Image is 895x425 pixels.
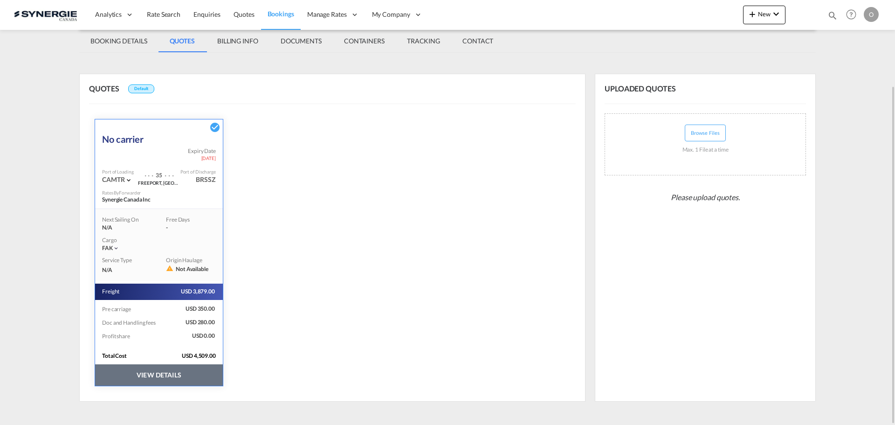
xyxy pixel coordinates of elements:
[113,245,119,251] md-icon: icon-chevron-down
[79,30,158,52] md-tab-item: BOOKING DETAILS
[9,9,213,19] body: Editor, editor2
[234,10,254,18] span: Quotes
[166,224,203,232] div: -
[102,216,152,224] div: Next Sailing On
[138,180,180,186] div: via Port FREEPORT, GRAND BAHAMA
[147,10,180,18] span: Rate Search
[119,190,141,195] span: Forwarder
[166,216,203,224] div: Free Days
[743,6,785,24] button: icon-plus 400-fgNewicon-chevron-down
[166,257,216,265] div: Origin Haulage
[206,30,269,52] md-tab-item: BILLING INFO
[102,175,132,184] div: CAMTR
[102,124,144,147] div: No carrier
[170,305,216,313] span: USD 350.00
[827,10,838,21] md-icon: icon-magnify
[102,168,134,175] div: Port of Loading
[102,266,112,274] span: N/A
[102,352,172,360] div: Total Cost
[180,168,216,175] div: Port of Discharge
[269,30,333,52] md-tab-item: DOCUMENTS
[125,175,132,183] span: Port of OriginCAEDMPort of LoadingCAMTR
[102,288,120,296] span: Freight
[165,166,174,180] div: . . .
[170,319,216,327] span: USD 280.00
[102,189,141,196] div: Rates By
[14,4,77,25] img: 1f56c880d42311ef80fc7dca854c8e59.png
[102,244,113,251] span: FAK
[182,352,223,360] span: USD 4,509.00
[209,122,220,133] md-icon: icon-checkbox-marked-circle
[188,147,216,155] span: Expiry Date
[79,30,504,52] md-pagination-wrapper: Use the left and right arrow keys to navigate between tabs
[268,10,294,18] span: Bookings
[827,10,838,24] div: icon-magnify
[102,257,139,265] div: Service Type
[125,176,132,184] md-icon: icon-chevron-down
[102,306,132,313] span: Pre carriage
[333,30,396,52] md-tab-item: CONTAINERS
[685,125,726,141] button: Browse Files
[864,7,879,22] div: O
[396,30,451,52] md-tab-item: TRACKING
[89,84,126,93] span: QUOTES
[170,332,216,340] span: USD 0.00
[747,10,782,18] span: New
[102,224,152,232] div: N/A
[193,10,220,18] span: Enquiries
[102,196,195,204] div: Synergie Canada Inc
[451,30,504,52] md-tab-item: CONTACT
[166,265,216,274] div: Not Available
[372,10,410,19] span: My Company
[166,265,173,272] md-icon: icon-alert
[102,319,157,326] span: Doc and Handling fees
[102,333,131,340] span: Profit share
[170,288,216,296] span: USD 3,879.00
[843,7,859,22] span: Help
[771,8,782,20] md-icon: icon-chevron-down
[747,8,758,20] md-icon: icon-plus 400-fg
[102,237,216,244] div: Cargo
[201,155,216,161] span: [DATE]
[158,30,206,52] md-tab-item: QUOTES
[307,10,347,19] span: Manage Rates
[682,141,729,159] div: Max. 1 File at a time
[196,175,216,184] div: BRSSZ
[128,84,154,93] div: Default
[145,166,154,180] div: . . .
[153,166,165,180] div: Transit Time 35
[605,84,683,94] span: UPLOADED QUOTES
[667,188,744,206] span: Please upload quotes.
[95,10,122,19] span: Analytics
[843,7,864,23] div: Help
[95,364,223,386] button: VIEW DETAILS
